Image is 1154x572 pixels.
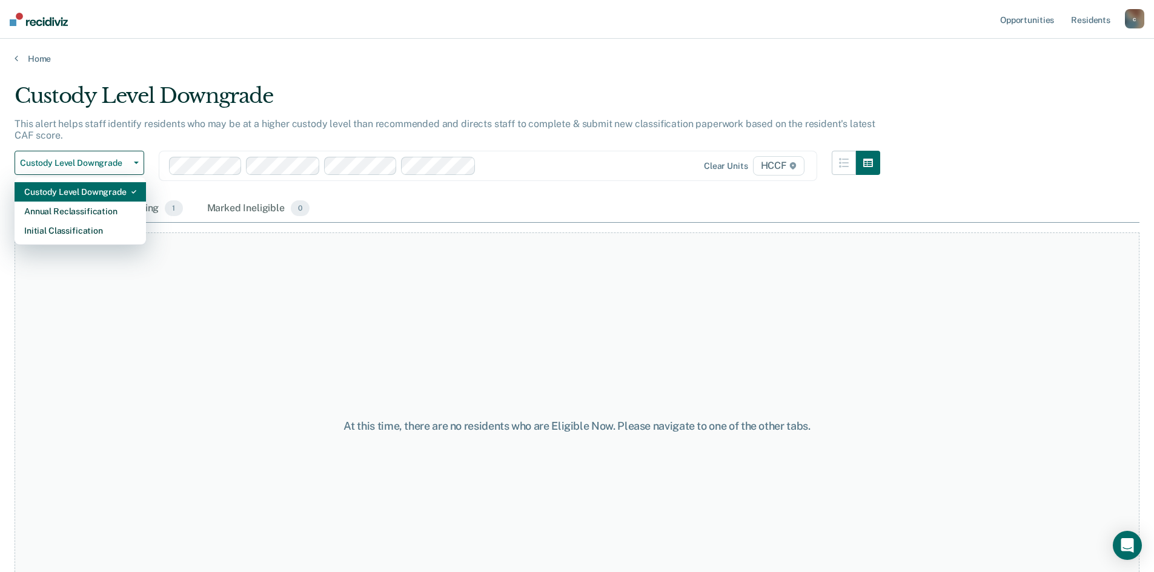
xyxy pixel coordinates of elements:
[24,202,136,221] div: Annual Reclassification
[205,196,313,222] div: Marked Ineligible0
[15,53,1139,64] a: Home
[753,156,804,176] span: HCCF
[1113,531,1142,560] div: Open Intercom Messenger
[20,158,129,168] span: Custody Level Downgrade
[120,196,185,222] div: Pending1
[291,200,310,216] span: 0
[1125,9,1144,28] button: c
[15,118,875,141] p: This alert helps staff identify residents who may be at a higher custody level than recommended a...
[165,200,182,216] span: 1
[15,84,880,118] div: Custody Level Downgrade
[10,13,68,26] img: Recidiviz
[15,151,144,175] button: Custody Level Downgrade
[24,221,136,240] div: Initial Classification
[296,419,858,433] div: At this time, there are no residents who are Eligible Now. Please navigate to one of the other tabs.
[24,182,136,202] div: Custody Level Downgrade
[704,161,748,171] div: Clear units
